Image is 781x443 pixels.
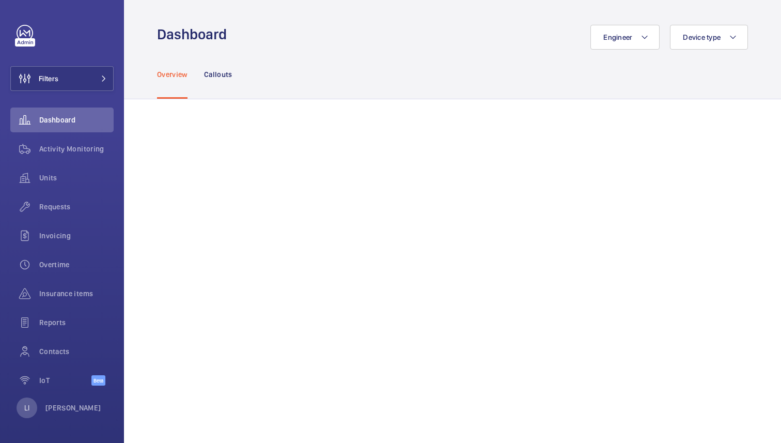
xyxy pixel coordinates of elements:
[603,33,632,41] span: Engineer
[39,144,114,154] span: Activity Monitoring
[204,69,232,80] p: Callouts
[157,25,233,44] h1: Dashboard
[39,231,114,241] span: Invoicing
[39,202,114,212] span: Requests
[39,288,114,299] span: Insurance items
[39,115,114,125] span: Dashboard
[39,317,114,328] span: Reports
[39,73,58,84] span: Filters
[39,346,114,357] span: Contacts
[683,33,721,41] span: Device type
[590,25,660,50] button: Engineer
[24,403,29,413] p: LI
[39,259,114,270] span: Overtime
[91,375,105,386] span: Beta
[39,375,91,386] span: IoT
[39,173,114,183] span: Units
[45,403,101,413] p: [PERSON_NAME]
[10,66,114,91] button: Filters
[670,25,748,50] button: Device type
[157,69,188,80] p: Overview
